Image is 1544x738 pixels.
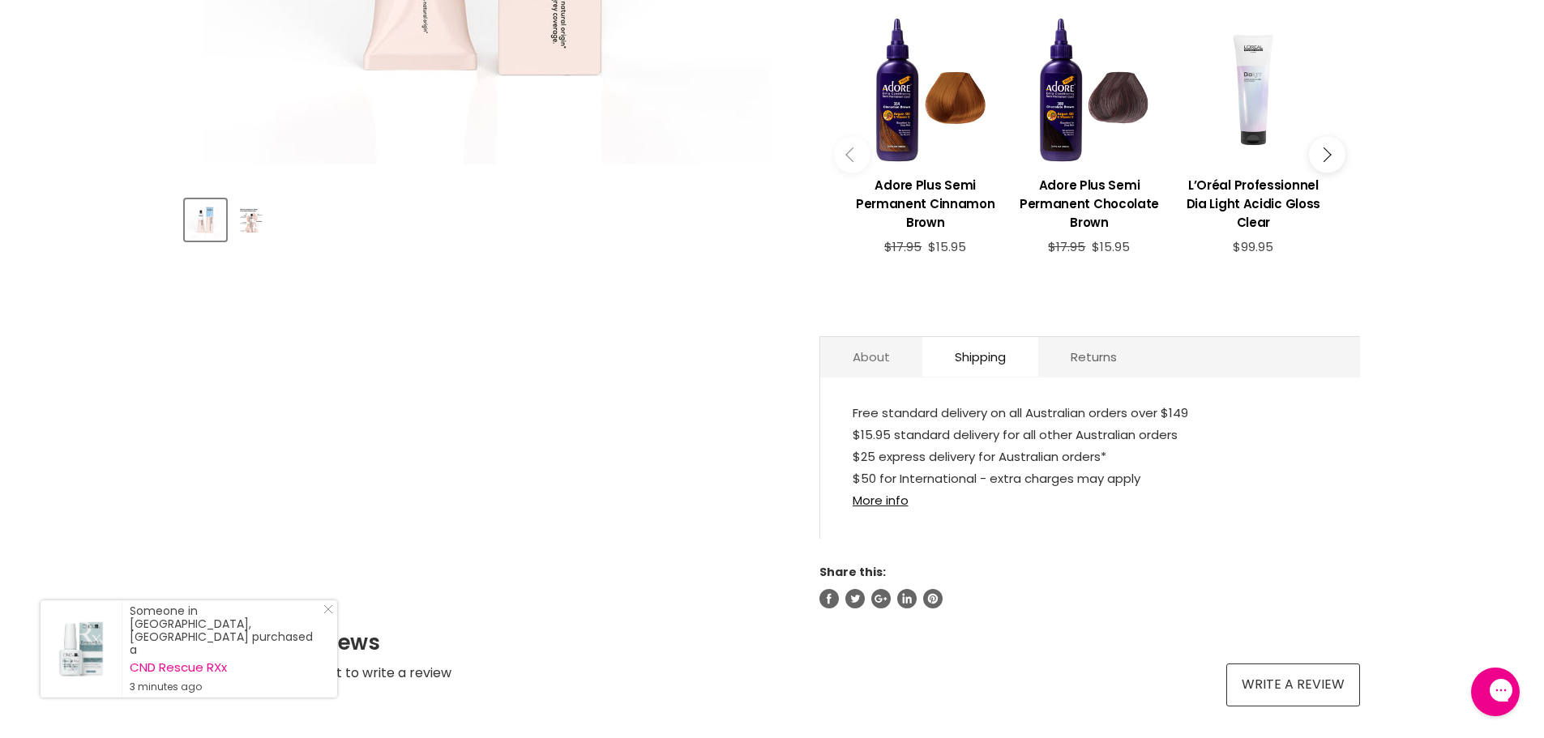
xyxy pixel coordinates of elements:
[185,199,226,241] button: L'Oréal Professionnel Dia Color
[1038,337,1149,377] a: Returns
[272,664,451,682] div: Be the first to write a review
[1048,238,1085,255] span: $17.95
[233,207,271,232] img: L'Oréal Professionnel Dia Color
[130,680,321,693] small: 3 minutes ago
[819,565,1360,608] aside: Share this:
[130,661,321,674] a: CND Rescue RXx
[922,337,1038,377] a: Shipping
[820,337,922,377] a: About
[1016,176,1163,232] h3: Adore Plus Semi Permanent Chocolate Brown
[852,16,999,164] a: View product:Adore Plus Semi Permanent Cinnamon Brown
[1092,238,1130,255] span: $15.95
[1016,16,1163,164] a: View product:Adore Plus Semi Permanent Chocolate Brown
[852,164,999,240] a: View product:Adore Plus Semi Permanent Cinnamon Brown
[1179,164,1327,240] a: View product:L’Oréal Professionnel Dia Light Acidic Gloss Clear
[186,201,225,239] img: L'Oréal Professionnel Dia Color
[231,199,272,241] button: L'Oréal Professionnel Dia Color
[928,238,966,255] span: $15.95
[852,176,999,232] h3: Adore Plus Semi Permanent Cinnamon Brown
[317,604,333,621] a: Close Notification
[1179,16,1327,164] a: View product:L’Oréal Professionnel Dia Light Acidic Gloss Clear
[182,194,793,241] div: Product thumbnails
[185,628,1360,657] h2: Customer Reviews
[1016,164,1163,240] a: View product:Adore Plus Semi Permanent Chocolate Brown
[853,492,909,509] a: More info
[1226,663,1360,706] a: Write a review
[323,604,333,614] svg: Close Icon
[41,600,122,697] a: Visit product page
[1463,662,1528,722] iframe: Gorgias live chat messenger
[819,564,886,580] span: Share this:
[1179,176,1327,232] h3: L’Oréal Professionnel Dia Light Acidic Gloss Clear
[1233,238,1273,255] span: $99.95
[130,604,321,693] div: Someone in [GEOGRAPHIC_DATA], [GEOGRAPHIC_DATA] purchased a
[884,238,922,255] span: $17.95
[853,402,1328,514] p: Free standard delivery on all Australian orders over $149 $15.95 standard delivery for all other ...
